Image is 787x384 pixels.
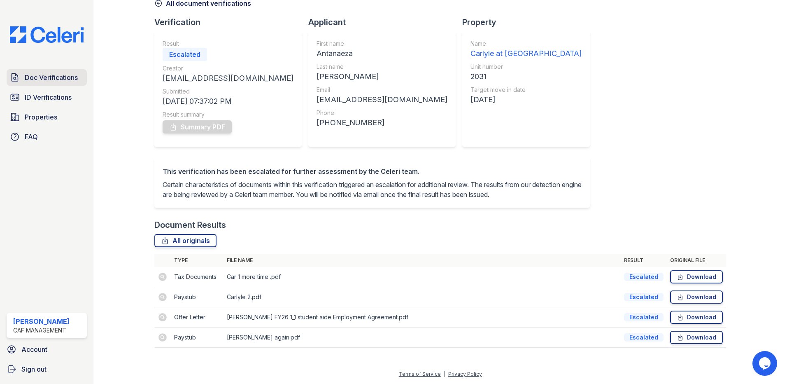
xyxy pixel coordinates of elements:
[163,96,293,107] div: [DATE] 07:37:02 PM
[163,87,293,96] div: Submitted
[163,166,582,176] div: This verification has been escalated for further assessment by the Celeri team.
[163,180,582,199] p: Certain characteristics of documents within this verification triggered an escalation for additio...
[154,16,308,28] div: Verification
[224,328,621,348] td: [PERSON_NAME] again.pdf
[224,267,621,287] td: Car 1 more time .pdf
[317,48,447,59] div: Antanaeza
[621,254,667,267] th: Result
[224,307,621,328] td: [PERSON_NAME] FY26 1_1 student aide Employment Agreement.pdf
[163,40,293,48] div: Result
[3,361,90,377] a: Sign out
[25,73,78,82] span: Doc Verifications
[624,293,664,301] div: Escalated
[3,26,90,43] img: CE_Logo_Blue-a8612792a0a2168367f1c8372b55b34899dd931a85d93a1a3d3e32e68fde9ad4.png
[667,254,726,267] th: Original file
[317,40,447,48] div: First name
[21,364,47,374] span: Sign out
[670,270,723,283] a: Download
[470,40,582,48] div: Name
[25,112,57,122] span: Properties
[7,109,87,125] a: Properties
[462,16,596,28] div: Property
[163,64,293,73] div: Creator
[470,40,582,59] a: Name Carlyle at [GEOGRAPHIC_DATA]
[470,71,582,82] div: 2031
[224,287,621,307] td: Carlyle 2.pdf
[624,333,664,342] div: Escalated
[317,63,447,71] div: Last name
[163,110,293,119] div: Result summary
[470,63,582,71] div: Unit number
[317,86,447,94] div: Email
[444,371,445,377] div: |
[470,94,582,105] div: [DATE]
[399,371,441,377] a: Terms of Service
[308,16,462,28] div: Applicant
[171,307,224,328] td: Offer Letter
[25,132,38,142] span: FAQ
[171,328,224,348] td: Paystub
[171,287,224,307] td: Paystub
[154,234,217,247] a: All originals
[3,341,90,358] a: Account
[7,129,87,145] a: FAQ
[624,273,664,281] div: Escalated
[317,117,447,129] div: [PHONE_NUMBER]
[13,326,70,335] div: CAF Management
[670,311,723,324] a: Download
[163,48,207,61] div: Escalated
[7,69,87,86] a: Doc Verifications
[13,316,70,326] div: [PERSON_NAME]
[470,86,582,94] div: Target move in date
[317,71,447,82] div: [PERSON_NAME]
[752,351,779,376] iframe: chat widget
[163,73,293,84] div: [EMAIL_ADDRESS][DOMAIN_NAME]
[7,89,87,105] a: ID Verifications
[25,92,72,102] span: ID Verifications
[317,109,447,117] div: Phone
[624,313,664,321] div: Escalated
[224,254,621,267] th: File name
[448,371,482,377] a: Privacy Policy
[171,267,224,287] td: Tax Documents
[317,94,447,105] div: [EMAIL_ADDRESS][DOMAIN_NAME]
[171,254,224,267] th: Type
[670,331,723,344] a: Download
[154,219,226,231] div: Document Results
[670,290,723,304] a: Download
[470,48,582,59] div: Carlyle at [GEOGRAPHIC_DATA]
[21,344,47,354] span: Account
